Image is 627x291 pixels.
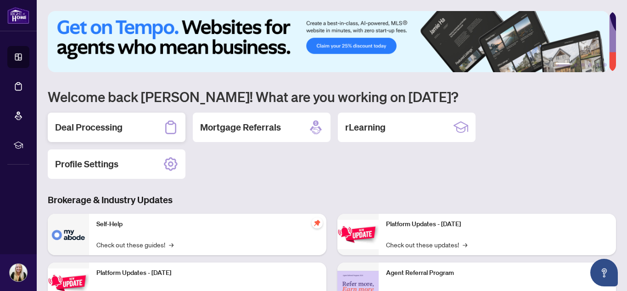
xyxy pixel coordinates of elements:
[10,264,27,281] img: Profile Icon
[574,63,577,67] button: 2
[590,259,618,286] button: Open asap
[463,240,467,250] span: →
[200,121,281,134] h2: Mortgage Referrals
[555,63,570,67] button: 1
[169,240,174,250] span: →
[55,158,118,171] h2: Profile Settings
[48,88,616,105] h1: Welcome back [PERSON_NAME]! What are you working on [DATE]?
[96,268,319,278] p: Platform Updates - [DATE]
[581,63,585,67] button: 3
[7,7,29,24] img: logo
[386,268,609,278] p: Agent Referral Program
[337,220,379,249] img: Platform Updates - June 23, 2025
[96,219,319,229] p: Self-Help
[96,240,174,250] a: Check out these guides!→
[345,121,386,134] h2: rLearning
[588,63,592,67] button: 4
[596,63,599,67] button: 5
[603,63,607,67] button: 6
[48,214,89,255] img: Self-Help
[386,219,609,229] p: Platform Updates - [DATE]
[55,121,123,134] h2: Deal Processing
[48,194,616,206] h3: Brokerage & Industry Updates
[312,217,323,228] span: pushpin
[386,240,467,250] a: Check out these updates!→
[48,11,609,72] img: Slide 0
